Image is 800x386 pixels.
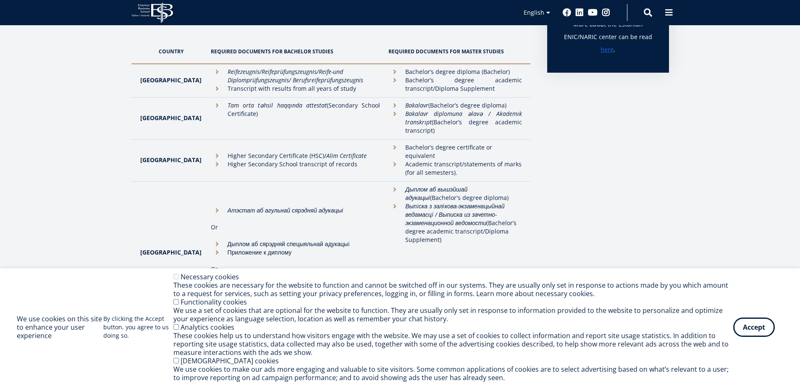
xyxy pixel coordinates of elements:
[140,248,202,256] strong: [GEOGRAPHIC_DATA]
[103,315,173,340] p: By clicking the Accept button, you agree to us doing so.
[211,160,380,168] li: Higher Secondary School transcript of records
[228,68,363,84] em: und Diplomprüfungszeugnis/ Berufsreifeprüfungszeugnis
[733,318,775,337] button: Accept
[140,156,202,164] strong: [GEOGRAPHIC_DATA]
[173,331,733,357] div: These cookies help us to understand how visitors engage with the website. We may use a set of coo...
[13,13,20,20] img: logo_orange.svg
[181,323,234,332] label: Analytics cookies
[211,248,380,257] li: Приложение к диплому
[388,202,522,244] li: (Bachelor’s degree academic transcript/Diploma Supplement)
[181,272,239,281] label: Necessary cookies
[602,8,610,17] a: Instagram
[405,110,522,126] em: Bakalavr diplomuna əlavə / Akademık transkrıpt
[564,18,652,56] p: More about the Estonian ENIC/NARIC center can be read .
[588,8,598,17] a: Youtube
[575,8,584,17] a: Linkedin
[84,49,90,55] img: tab_keywords_by_traffic_grey.svg
[211,101,380,118] li: (Secondary School Certificate)
[173,306,733,323] div: We use a set of cookies that are optional for the website to function. They are usually only set ...
[173,281,733,298] div: These cookies are necessary for the website to function and cannot be switched off in our systems...
[388,101,522,110] li: (Bachelor’s degree diploma)
[24,13,41,20] div: v 4.0.25
[563,8,571,17] a: Facebook
[228,206,343,214] em: Атэстат аб агульнай сярэдняй адукацыі
[131,39,207,64] th: Country
[13,22,20,29] img: website_grey.svg
[228,68,333,76] em: Reifezeugnis/Reifeprüfungszeugnis/Reife-
[388,185,522,202] li: (Bachelor's degree diploma)
[388,160,522,177] li: Academic transcript/statements of marks (for all semesters).
[388,68,522,76] li: Bachelor’s degree diploma (Bachelor)
[131,14,530,39] p: Please check out our regarding documents required.
[405,202,504,227] em: Выпiска з залiкова-экзаменацыйнай ведамасцi / Выписка из зачетно-экзаменационной ведомости
[173,365,733,382] div: We use cookies to make our ads more engaging and valuable to site visitors. Some common applicati...
[181,297,247,307] label: Functionality cookies
[211,152,380,160] li: Higher Secondary Certificate (HSC)/
[211,265,380,273] p: Or
[211,84,380,93] li: Transcript with results from all years of study
[228,101,327,109] em: Tam orta təhsil haqqında attestat
[17,315,103,340] h2: We use cookies on this site to enhance your user experience
[388,110,522,135] li: (Bachelor’s degree academic transcript)
[405,185,467,202] em: Дыплом аб вышэйшай адукацыi
[23,49,29,55] img: tab_domain_overview_orange.svg
[93,50,142,55] div: Keywords by Traffic
[326,152,367,160] em: Alim Certificate
[405,101,428,109] em: Bakalavr
[181,356,279,365] label: [DEMOGRAPHIC_DATA] cookies
[207,39,385,64] th: Required documents for Bachelor studies
[388,76,522,93] li: Bachelor’s degree academic transcript/Diploma Supplement
[388,143,522,160] li: Bachelor’s degree certificate or equivalent
[211,240,380,248] li: Дыплом аб сярэдняй спецыяльнай адукацыi
[140,76,202,84] strong: [GEOGRAPHIC_DATA]
[140,114,202,122] strong: [GEOGRAPHIC_DATA]
[32,50,75,55] div: Domain Overview
[384,39,530,64] th: Required documents for Master studies
[22,22,92,29] div: Domain: [DOMAIN_NAME]
[601,43,614,56] a: here
[211,223,380,231] p: Or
